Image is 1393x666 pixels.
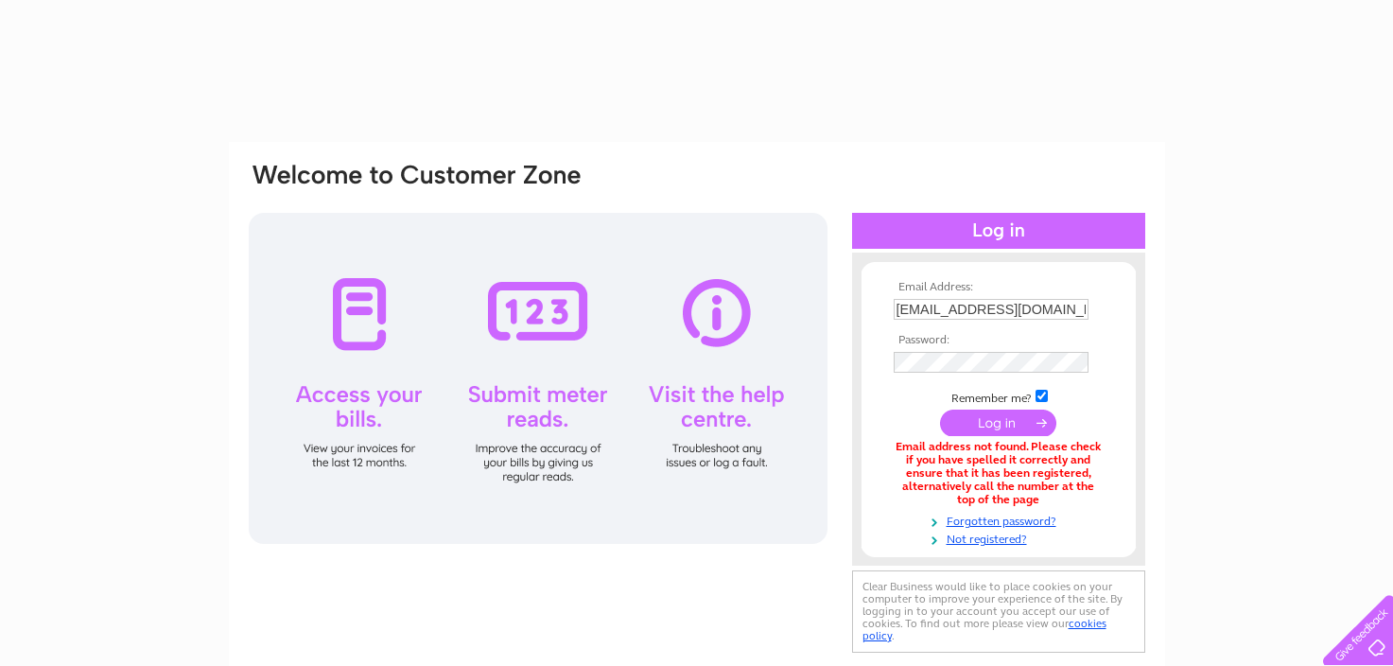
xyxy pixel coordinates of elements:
a: Forgotten password? [894,511,1108,529]
a: cookies policy [862,617,1106,642]
td: Remember me? [889,387,1108,406]
a: Not registered? [894,529,1108,547]
th: Password: [889,334,1108,347]
div: Email address not found. Please check if you have spelled it correctly and ensure that it has bee... [894,441,1104,506]
th: Email Address: [889,281,1108,294]
input: Submit [940,410,1056,436]
div: Clear Business would like to place cookies on your computer to improve your experience of the sit... [852,570,1145,653]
